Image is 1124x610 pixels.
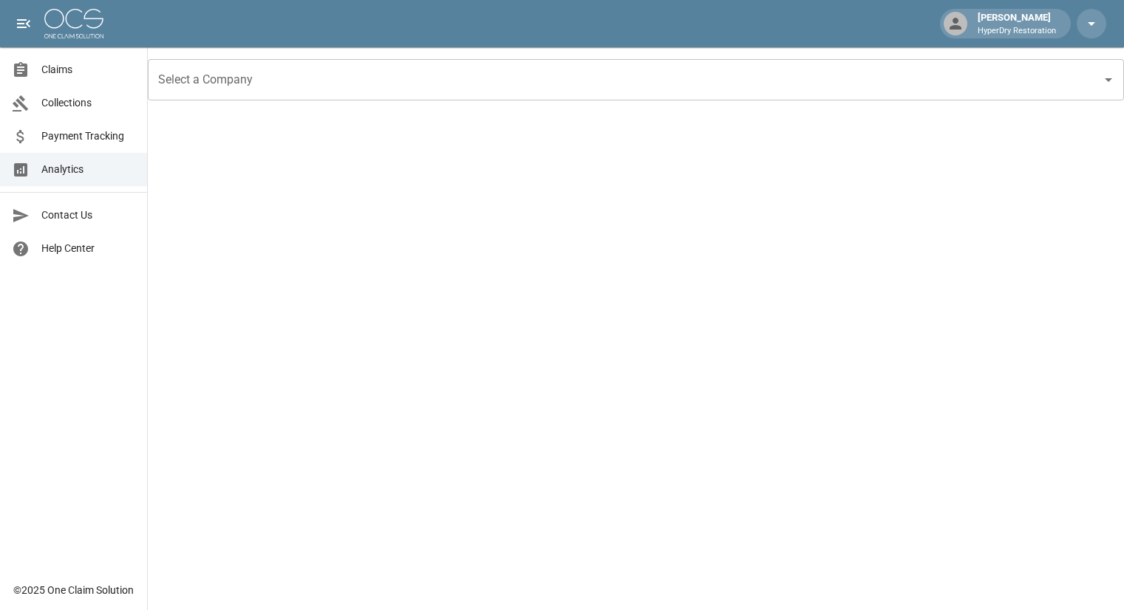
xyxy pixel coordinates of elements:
p: HyperDry Restoration [978,25,1056,38]
div: [PERSON_NAME] [972,10,1062,37]
span: Payment Tracking [41,128,135,144]
img: ocs-logo-white-transparent.png [44,9,103,38]
span: Collections [41,95,135,111]
button: Open [1098,69,1119,90]
span: Analytics [41,162,135,177]
span: Contact Us [41,208,135,223]
span: Claims [41,62,135,78]
div: © 2025 One Claim Solution [13,583,134,597]
button: open drawer [9,9,38,38]
span: Help Center [41,241,135,256]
